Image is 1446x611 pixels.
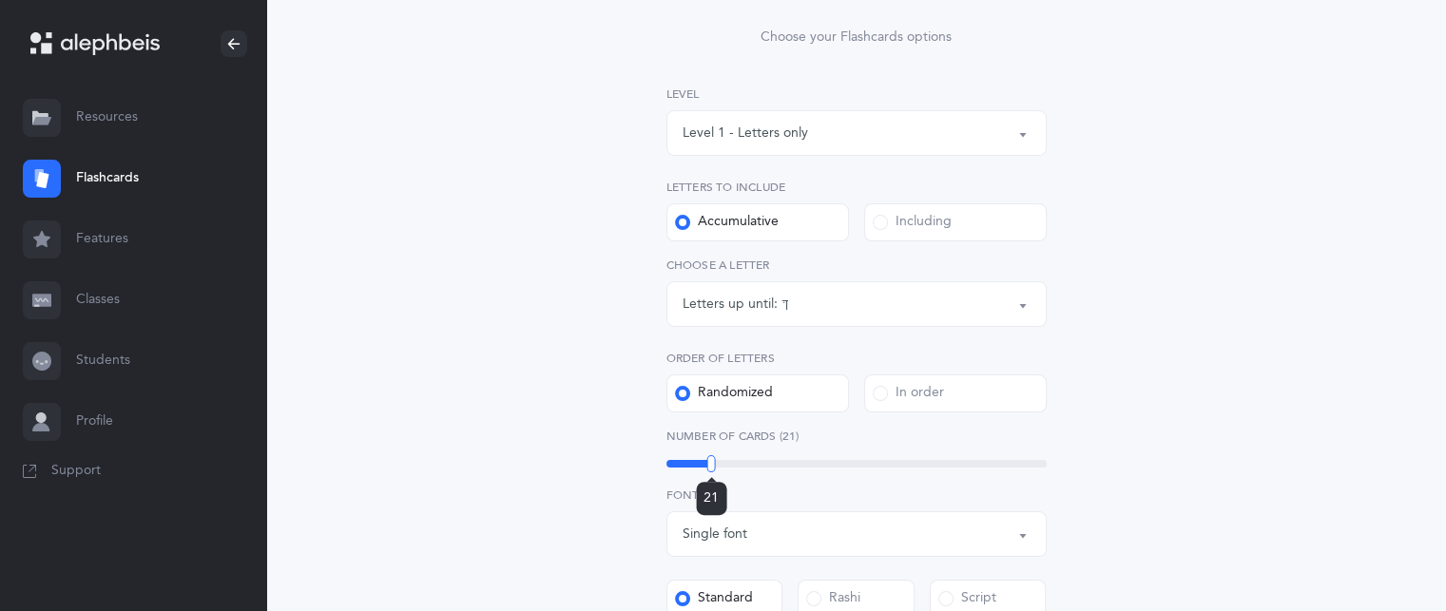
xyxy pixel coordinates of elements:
label: Letters to include [666,179,1047,196]
span: 21 [704,490,719,506]
div: Choose your Flashcards options [613,28,1100,48]
div: Rashi [806,589,860,608]
label: Order of letters [666,350,1047,367]
label: Font [666,487,1047,504]
label: Level [666,86,1047,103]
div: Standard [675,589,753,608]
div: Letters up until: [683,295,781,315]
span: Support [51,462,101,481]
div: Randomized [675,384,773,403]
div: ךּ [781,295,789,315]
button: Single font [666,511,1047,557]
button: ךּ [666,281,1047,327]
div: Single font [683,525,747,544]
button: Level 1 - Letters only [666,110,1047,156]
div: In order [873,384,944,403]
label: Choose a letter [666,257,1047,274]
div: Including [873,213,952,232]
div: Accumulative [675,213,779,232]
div: Level 1 - Letters only [683,124,808,143]
div: Script [938,589,996,608]
label: Number of Cards (21) [666,428,1047,445]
